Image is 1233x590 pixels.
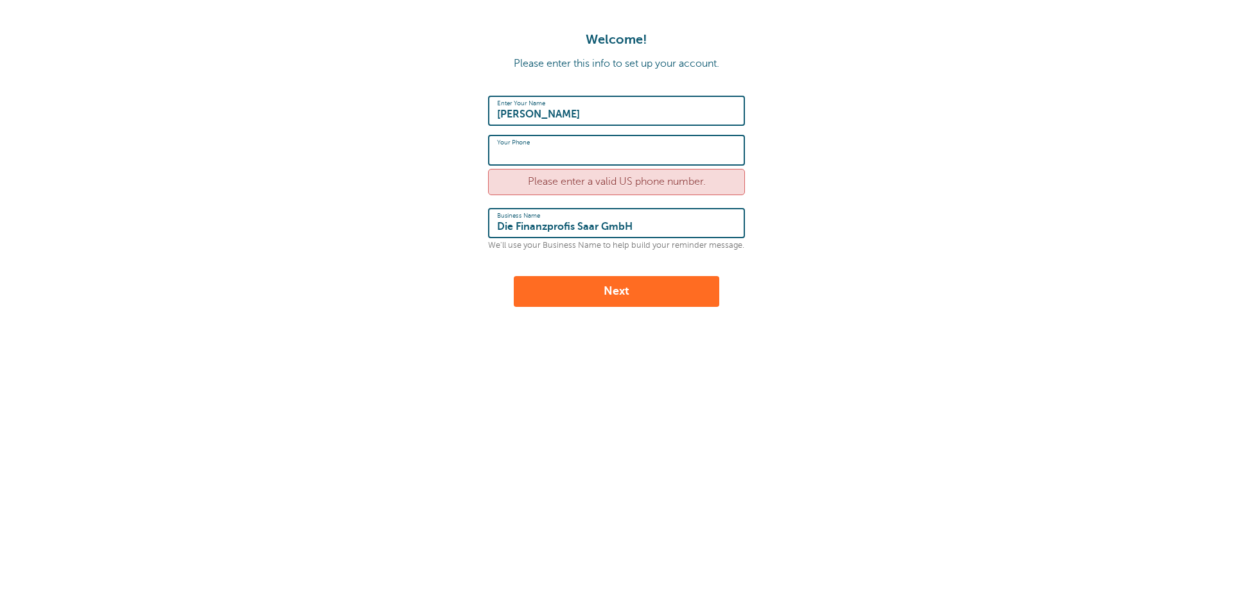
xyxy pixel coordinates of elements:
[497,100,545,107] label: Enter Your Name
[13,32,1220,48] h1: Welcome!
[514,276,719,307] button: Next
[488,241,745,250] p: We'll use your Business Name to help build your reminder message.
[497,139,530,146] label: Your Phone
[488,169,745,195] div: Please enter a valid US phone number.
[13,58,1220,70] p: Please enter this info to set up your account.
[497,212,541,220] label: Business Name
